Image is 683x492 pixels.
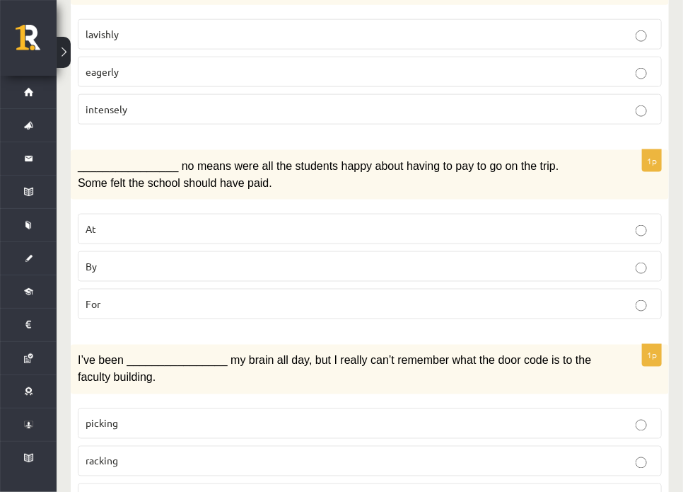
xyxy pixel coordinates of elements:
input: lavishly [636,30,647,42]
input: intensely [636,105,647,117]
span: At [86,222,96,235]
span: intensely [86,103,127,115]
span: racking [86,454,118,467]
p: 1p [642,344,662,367]
span: picking [86,417,118,430]
span: ________________ no means were all the students happy about having to pay to go on the trip. Some... [78,160,559,189]
span: I’ve been ________________ my brain all day, but I really can’t remember what the door code is to... [78,355,591,384]
span: eagerly [86,65,119,78]
input: At [636,225,647,236]
input: racking [636,457,647,469]
p: 1p [642,149,662,172]
span: lavishly [86,28,119,40]
span: By [86,260,97,273]
input: picking [636,420,647,431]
a: Rīgas 1. Tālmācības vidusskola [16,25,57,60]
span: For [86,297,100,310]
input: For [636,300,647,311]
input: eagerly [636,68,647,79]
input: By [636,263,647,274]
